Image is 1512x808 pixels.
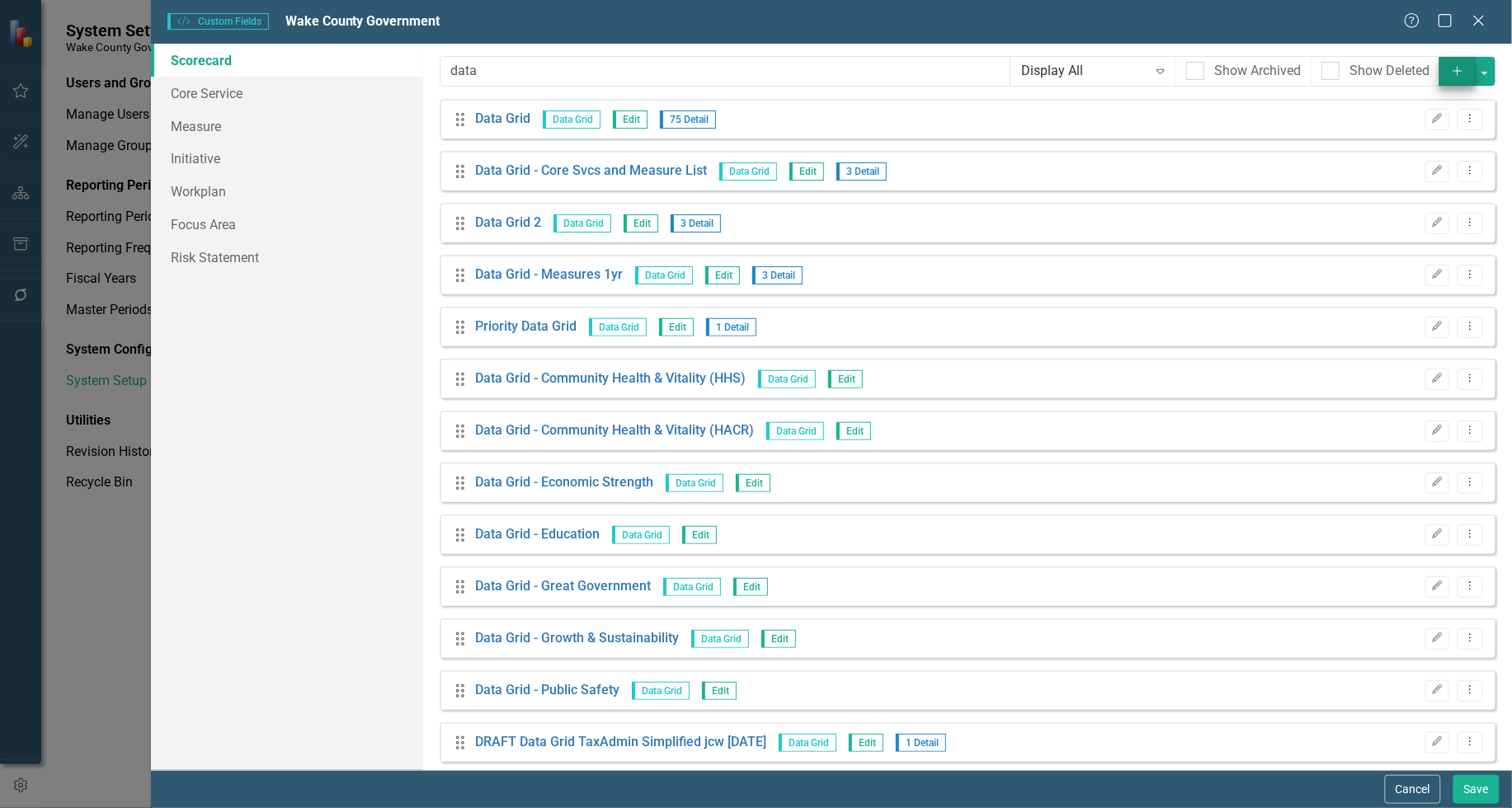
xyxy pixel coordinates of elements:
span: Data Grid [758,370,816,388]
span: Edit [736,474,770,492]
a: Data Grid - Measures 1yr [475,265,623,284]
span: Data Grid [766,422,824,440]
span: Edit [702,682,737,700]
span: Data Grid [543,110,601,129]
a: Measure [151,110,423,143]
span: Edit [705,266,740,284]
span: 1 Detail [896,734,946,752]
a: Scorecard [151,44,423,77]
button: Save [1453,775,1500,804]
a: Focus Area [151,208,423,241]
a: Data Grid 2 [475,214,541,233]
span: Data Grid [589,318,647,336]
span: Data Grid [632,682,690,700]
a: Core Service [151,77,423,110]
span: Edit [828,370,863,388]
span: Edit [733,578,768,596]
a: Data Grid - Public Safety [475,681,619,700]
span: Edit [613,110,648,129]
a: Data Grid - Community Health & Vitality (HHS) [475,369,746,388]
span: Data Grid [779,734,836,752]
span: Edit [659,318,694,336]
span: 1 Detail [706,318,756,336]
a: Initiative [151,142,423,175]
span: Edit [789,162,824,181]
div: Display All [1021,62,1147,81]
input: Filter... [440,56,1010,87]
div: Show Archived [1214,62,1301,81]
a: Priority Data Grid [475,317,577,336]
span: Edit [849,734,883,752]
span: Edit [682,526,717,544]
span: Edit [761,630,796,648]
a: Data Grid [475,110,530,129]
a: Data Grid - Education [475,525,600,544]
span: Data Grid [635,266,693,284]
a: Data Grid - Community Health & Vitality (HACR) [475,421,754,440]
a: Risk Statement [151,241,423,274]
a: Data Grid - Core Svcs and Measure List [475,162,707,181]
span: Data Grid [553,214,611,233]
span: Data Grid [719,162,777,181]
span: Custom Fields [167,13,268,30]
a: DRAFT Data Grid TaxAdmin Simplified jcw [DATE] [475,733,766,752]
span: 3 Detail [836,162,887,181]
span: Data Grid [663,578,721,596]
span: Data Grid [691,630,749,648]
a: Workplan [151,175,423,208]
span: Wake County Government [285,13,440,29]
button: Cancel [1385,775,1441,804]
span: 75 Detail [660,110,716,129]
a: Data Grid - Great Government [475,577,651,596]
span: Edit [836,422,871,440]
span: 3 Detail [752,266,803,284]
span: 3 Detail [671,214,721,233]
div: Show Deleted [1349,62,1430,81]
a: Data Grid - Growth & Sustainability [475,629,679,648]
span: Data Grid [666,474,723,492]
span: Edit [624,214,658,233]
a: Data Grid - Economic Strength [475,473,653,492]
span: Data Grid [612,526,670,544]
